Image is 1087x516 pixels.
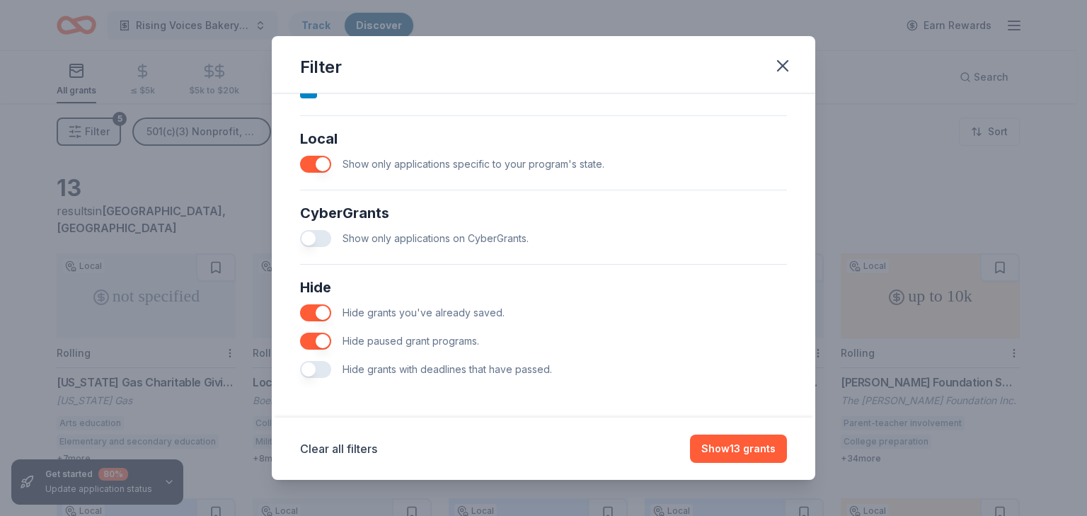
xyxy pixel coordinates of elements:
[300,127,787,150] div: Local
[343,158,604,170] span: Show only applications specific to your program's state.
[343,306,505,319] span: Hide grants you've already saved.
[300,56,342,79] div: Filter
[300,202,787,224] div: CyberGrants
[343,232,529,244] span: Show only applications on CyberGrants.
[300,440,377,457] button: Clear all filters
[300,276,787,299] div: Hide
[343,363,552,375] span: Hide grants with deadlines that have passed.
[343,335,479,347] span: Hide paused grant programs.
[690,435,787,463] button: Show13 grants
